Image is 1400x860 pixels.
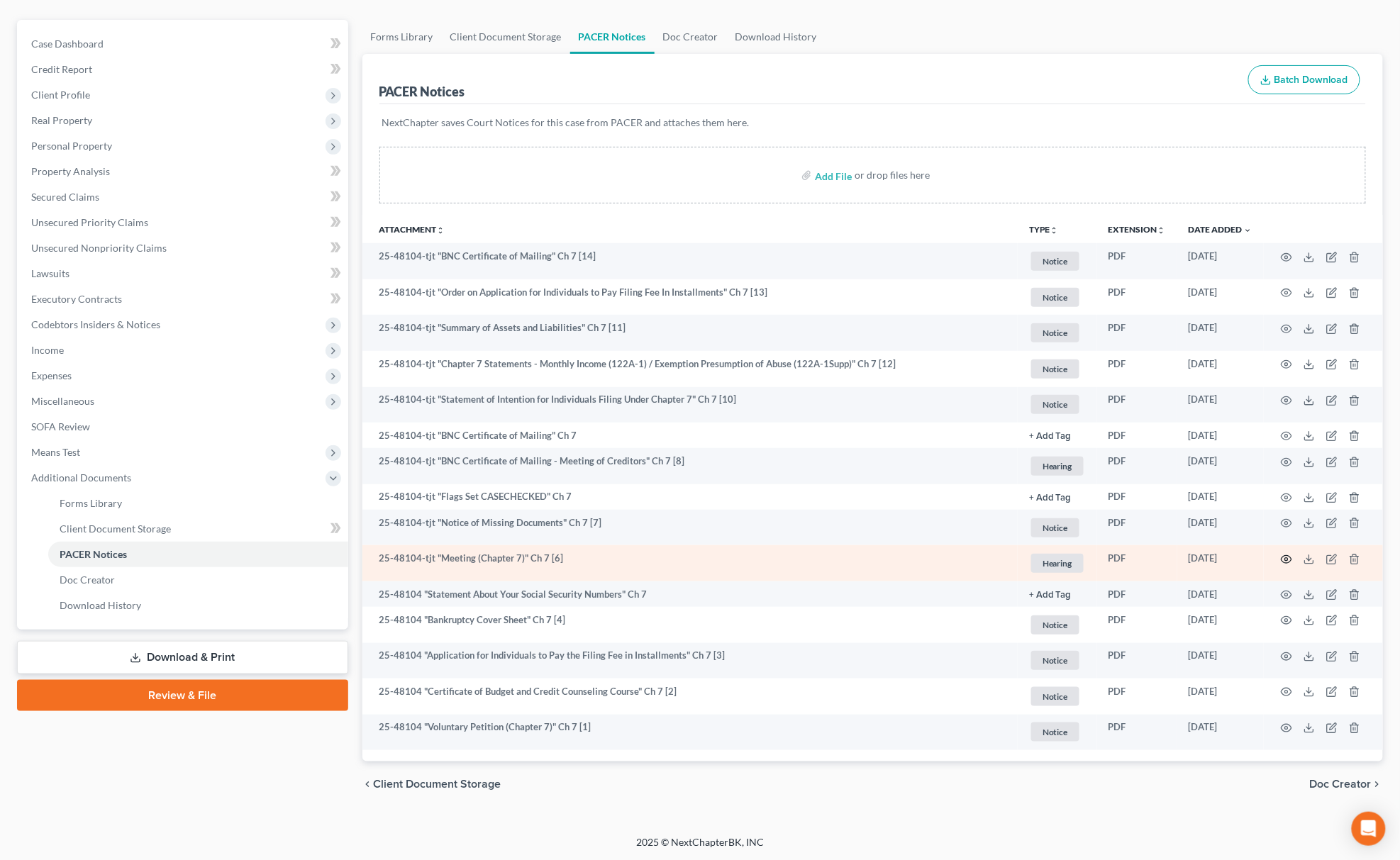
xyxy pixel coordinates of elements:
[1177,448,1264,484] td: [DATE]
[1029,432,1072,441] button: + Add Tag
[48,542,348,567] a: PACER Notices
[855,168,930,182] div: or drop files here
[1097,351,1177,387] td: PDF
[362,778,501,790] button: chevron_left Client Document Storage
[1177,715,1264,751] td: [DATE]
[1310,778,1383,790] button: Doc Creator chevron_right
[1189,224,1252,235] a: Date Added expand_more
[1031,651,1079,670] span: Notice
[31,140,112,152] span: Personal Property
[31,89,90,101] span: Client Profile
[1352,812,1386,846] div: Open Intercom Messenger
[17,641,348,674] a: Download & Print
[1029,685,1086,708] a: Notice
[362,545,1018,581] td: 25-48104-tjt "Meeting (Chapter 7)" Ch 7 [6]
[1157,226,1166,235] i: unfold_more
[60,574,115,586] span: Doc Creator
[31,369,72,381] span: Expenses
[1097,581,1177,607] td: PDF
[20,57,348,82] a: Credit Report
[362,279,1018,315] td: 25-48104-tjt "Order on Application for Individuals to Pay Filing Fee In Installments" Ch 7 [13]
[1029,493,1072,503] button: + Add Tag
[379,83,465,100] div: PACER Notices
[362,581,1018,607] td: 25-48104 "Statement About Your Social Security Numbers" Ch 7
[362,20,442,54] a: Forms Library
[1031,323,1079,342] span: Notice
[1031,722,1079,742] span: Notice
[1097,315,1177,351] td: PDF
[1050,226,1058,235] i: unfold_more
[1029,588,1086,601] a: + Add Tag
[1177,581,1264,607] td: [DATE]
[48,516,348,542] a: Client Document Storage
[20,31,348,57] a: Case Dashboard
[1248,65,1360,95] button: Batch Download
[1029,429,1086,442] a: + Add Tag
[20,414,348,440] a: SOFA Review
[31,63,92,75] span: Credit Report
[31,446,80,458] span: Means Test
[31,293,122,305] span: Executory Contracts
[31,191,99,203] span: Secured Claims
[1029,393,1086,416] a: Notice
[1372,778,1383,790] i: chevron_right
[1109,224,1166,235] a: Extensionunfold_more
[1097,678,1177,715] td: PDF
[31,38,104,50] span: Case Dashboard
[727,20,826,54] a: Download History
[1097,243,1177,279] td: PDF
[1097,423,1177,448] td: PDF
[1097,279,1177,315] td: PDF
[1177,484,1264,510] td: [DATE]
[1177,423,1264,448] td: [DATE]
[1029,250,1086,273] a: Notice
[60,599,141,611] span: Download History
[17,680,348,711] a: Review & File
[1097,484,1177,510] td: PDF
[1029,490,1086,503] a: + Add Tag
[31,267,70,279] span: Lawsuits
[1097,510,1177,546] td: PDF
[60,523,171,535] span: Client Document Storage
[20,159,348,184] a: Property Analysis
[1097,545,1177,581] td: PDF
[48,567,348,593] a: Doc Creator
[1029,357,1086,381] a: Notice
[1177,351,1264,387] td: [DATE]
[1031,554,1084,573] span: Hearing
[374,778,501,790] span: Client Document Storage
[20,210,348,235] a: Unsecured Priority Claims
[362,448,1018,484] td: 25-48104-tjt "BNC Certificate of Mailing - Meeting of Creditors" Ch 7 [8]
[60,497,122,509] span: Forms Library
[31,471,131,484] span: Additional Documents
[20,286,348,312] a: Executory Contracts
[1031,518,1079,537] span: Notice
[1177,643,1264,679] td: [DATE]
[1029,225,1058,235] button: TYPEunfold_more
[362,643,1018,679] td: 25-48104 "Application for Individuals to Pay the Filing Fee in Installments" Ch 7 [3]
[48,491,348,516] a: Forms Library
[362,484,1018,510] td: 25-48104-tjt "Flags Set CASECHECKED" Ch 7
[1177,607,1264,643] td: [DATE]
[31,344,64,356] span: Income
[362,778,374,790] i: chevron_left
[362,607,1018,643] td: 25-48104 "Bankruptcy Cover Sheet" Ch 7 [4]
[31,216,148,228] span: Unsecured Priority Claims
[362,715,1018,751] td: 25-48104 "Voluntary Petition (Chapter 7)" Ch 7 [1]
[1177,243,1264,279] td: [DATE]
[362,387,1018,423] td: 25-48104-tjt "Statement of Intention for Individuals Filing Under Chapter 7" Ch 7 [10]
[362,315,1018,351] td: 25-48104-tjt "Summary of Assets and Liabilities" Ch 7 [11]
[655,20,727,54] a: Doc Creator
[60,548,127,560] span: PACER Notices
[20,184,348,210] a: Secured Claims
[1177,315,1264,351] td: [DATE]
[570,20,655,54] a: PACER Notices
[1097,448,1177,484] td: PDF
[1310,778,1372,790] span: Doc Creator
[379,224,445,235] a: Attachmentunfold_more
[1031,395,1079,414] span: Notice
[31,395,94,407] span: Miscellaneous
[437,226,445,235] i: unfold_more
[1029,516,1086,540] a: Notice
[1029,552,1086,575] a: Hearing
